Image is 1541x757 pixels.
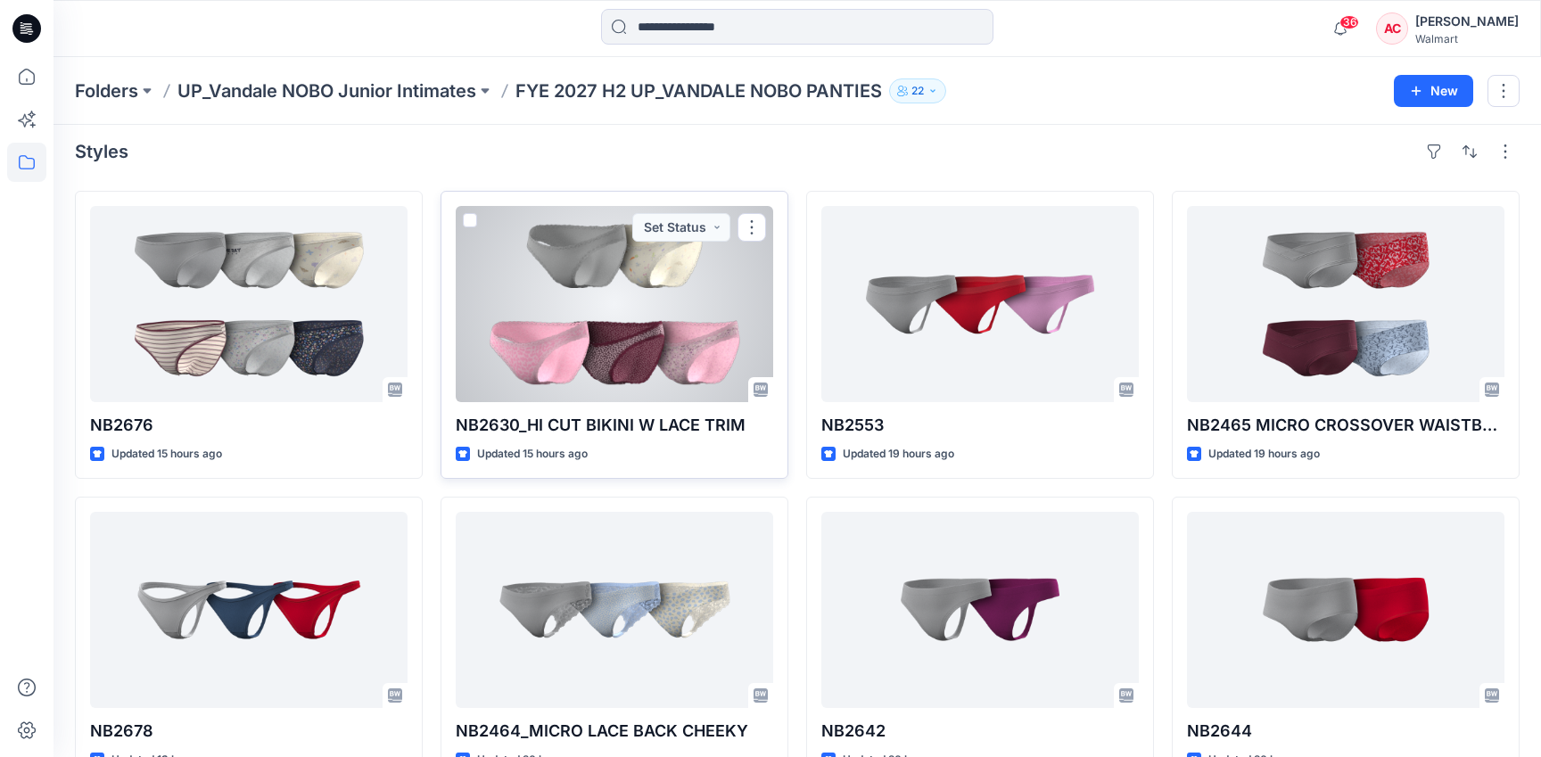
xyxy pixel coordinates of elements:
h4: Styles [75,141,128,162]
a: NB2630_HI CUT BIKINI W LACE TRIM [456,206,773,402]
a: NB2676 [90,206,408,402]
button: 22 [889,78,946,103]
a: NB2644 [1187,512,1504,708]
p: Updated 19 hours ago [1208,445,1320,464]
p: NB2630_HI CUT BIKINI W LACE TRIM [456,413,773,438]
div: Walmart [1415,32,1519,45]
a: NB2642 [821,512,1139,708]
p: NB2676 [90,413,408,438]
span: 36 [1339,15,1359,29]
p: NB2553 [821,413,1139,438]
p: Updated 15 hours ago [477,445,588,464]
p: Updated 15 hours ago [111,445,222,464]
p: NB2464_MICRO LACE BACK CHEEKY [456,719,773,744]
p: Updated 19 hours ago [843,445,954,464]
p: NB2465 MICRO CROSSOVER WAISTBAND HIPSTER [1187,413,1504,438]
p: NB2678 [90,719,408,744]
button: New [1394,75,1473,107]
div: AC [1376,12,1408,45]
a: NB2465 MICRO CROSSOVER WAISTBAND HIPSTER [1187,206,1504,402]
a: NB2464_MICRO LACE BACK CHEEKY [456,512,773,708]
div: [PERSON_NAME] [1415,11,1519,32]
p: NB2642 [821,719,1139,744]
a: UP_Vandale NOBO Junior Intimates [177,78,476,103]
p: FYE 2027 H2 UP_VANDALE NOBO PANTIES [515,78,882,103]
a: NB2553 [821,206,1139,402]
a: NB2678 [90,512,408,708]
p: 22 [911,81,924,101]
p: NB2644 [1187,719,1504,744]
a: Folders [75,78,138,103]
